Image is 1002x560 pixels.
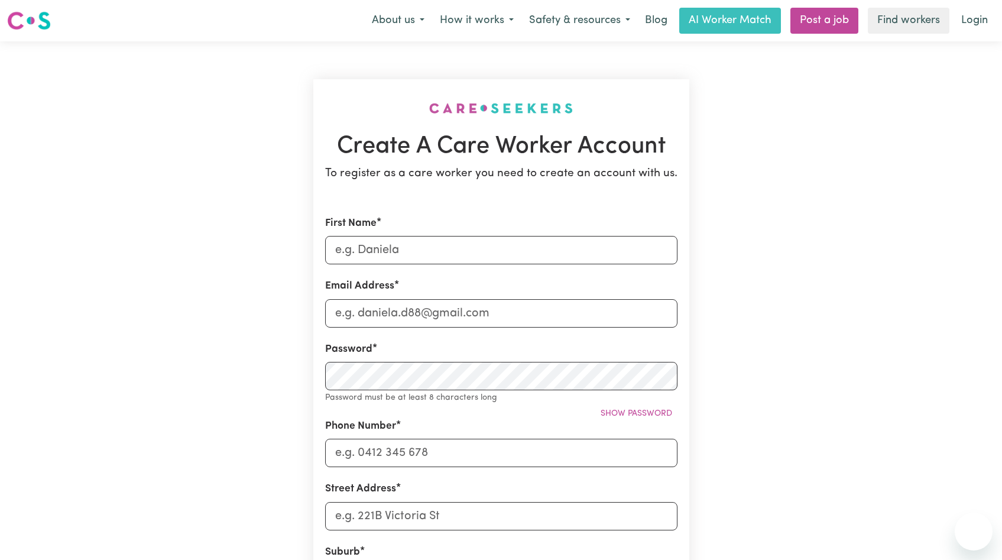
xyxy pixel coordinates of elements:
label: First Name [325,216,377,231]
button: Safety & resources [521,8,638,33]
small: Password must be at least 8 characters long [325,393,497,402]
button: How it works [432,8,521,33]
a: Blog [638,8,675,34]
button: Show password [595,404,677,423]
input: e.g. Daniela [325,236,677,264]
span: Show password [601,409,672,418]
button: About us [364,8,432,33]
iframe: Button to launch messaging window [955,513,993,551]
input: e.g. daniela.d88@gmail.com [325,299,677,328]
a: Login [954,8,995,34]
label: Suburb [325,545,360,560]
a: Careseekers logo [7,7,51,34]
label: Password [325,342,372,357]
input: e.g. 0412 345 678 [325,439,677,467]
label: Street Address [325,481,396,497]
label: Phone Number [325,419,396,434]
img: Careseekers logo [7,10,51,31]
input: e.g. 221B Victoria St [325,502,677,530]
p: To register as a care worker you need to create an account with us. [325,166,677,183]
a: AI Worker Match [679,8,781,34]
label: Email Address [325,279,394,294]
a: Find workers [868,8,949,34]
a: Post a job [790,8,858,34]
h1: Create A Care Worker Account [325,132,677,161]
